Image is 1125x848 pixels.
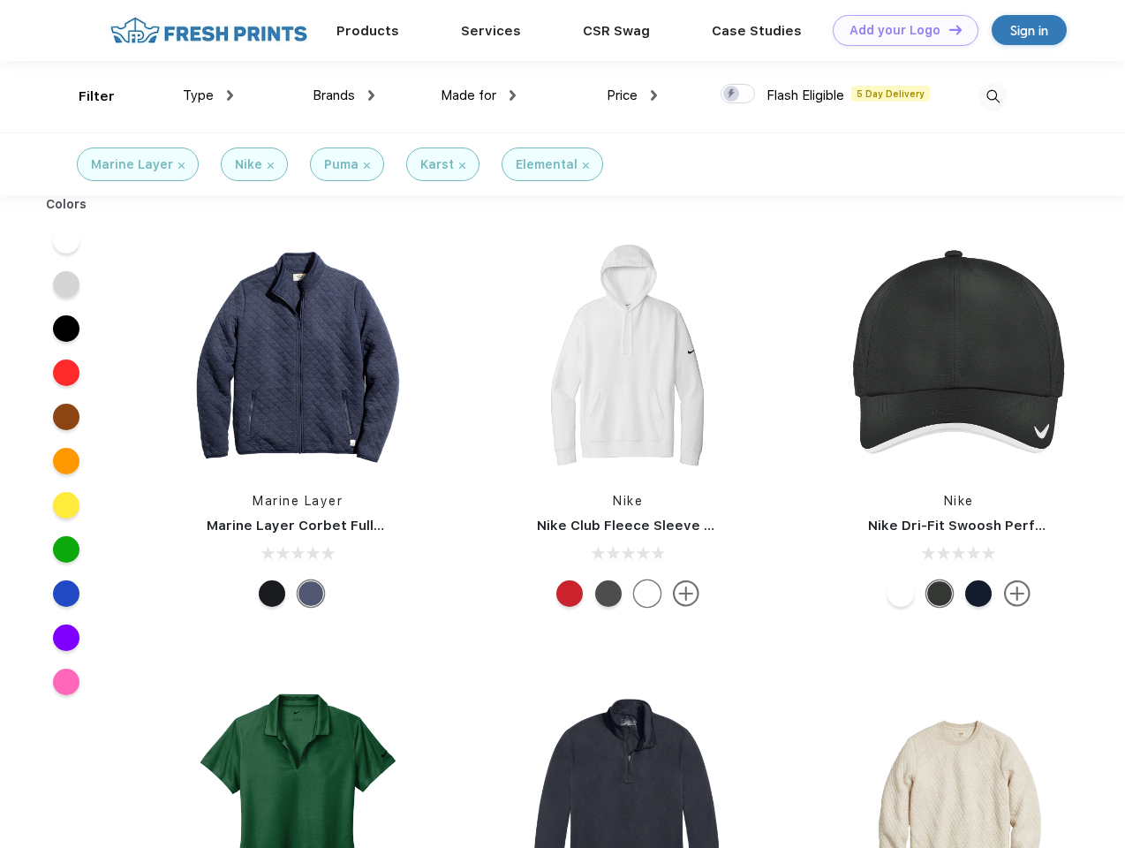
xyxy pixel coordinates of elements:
[949,25,962,34] img: DT
[510,239,745,474] img: func=resize&h=266
[259,580,285,607] div: Black
[298,580,324,607] div: Navy
[516,155,578,174] div: Elemental
[268,163,274,169] img: filter_cancel.svg
[364,163,370,169] img: filter_cancel.svg
[183,87,214,103] span: Type
[868,518,1112,534] a: Nike Dri-Fit Swoosh Perforated Cap
[207,518,451,534] a: Marine Layer Corbet Full-Zip Jacket
[595,580,622,607] div: Anthracite
[227,90,233,101] img: dropdown.png
[33,195,101,214] div: Colors
[944,494,974,508] a: Nike
[461,23,521,39] a: Services
[849,23,940,38] div: Add your Logo
[537,518,868,534] a: Nike Club Fleece Sleeve Swoosh Pullover Hoodie
[926,580,953,607] div: Anthracite
[459,163,465,169] img: filter_cancel.svg
[556,580,583,607] div: University Red
[583,163,589,169] img: filter_cancel.svg
[1010,20,1048,41] div: Sign in
[105,15,313,46] img: fo%20logo%202.webp
[651,90,657,101] img: dropdown.png
[613,494,643,508] a: Nike
[235,155,262,174] div: Nike
[368,90,374,101] img: dropdown.png
[992,15,1067,45] a: Sign in
[91,155,173,174] div: Marine Layer
[607,87,638,103] span: Price
[180,239,415,474] img: func=resize&h=266
[887,580,914,607] div: White
[583,23,650,39] a: CSR Swag
[1004,580,1031,607] img: more.svg
[313,87,355,103] span: Brands
[766,87,844,103] span: Flash Eligible
[842,239,1076,474] img: func=resize&h=266
[79,87,115,107] div: Filter
[441,87,496,103] span: Made for
[978,82,1008,111] img: desktop_search.svg
[851,86,930,102] span: 5 Day Delivery
[510,90,516,101] img: dropdown.png
[673,580,699,607] img: more.svg
[336,23,399,39] a: Products
[253,494,343,508] a: Marine Layer
[324,155,359,174] div: Puma
[420,155,454,174] div: Karst
[178,163,185,169] img: filter_cancel.svg
[634,580,661,607] div: White
[965,580,992,607] div: Navy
